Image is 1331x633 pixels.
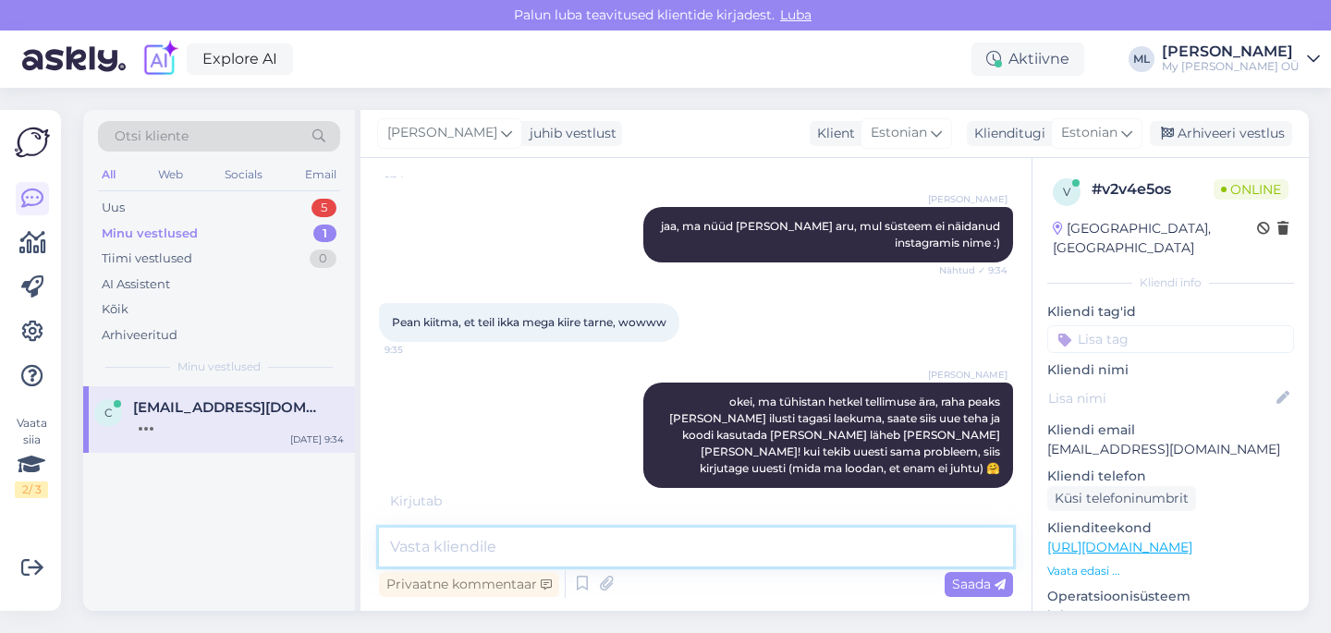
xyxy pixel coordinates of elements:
[115,127,189,146] span: Otsi kliente
[928,368,1007,382] span: [PERSON_NAME]
[952,576,1006,592] span: Saada
[102,275,170,294] div: AI Assistent
[387,123,497,143] span: [PERSON_NAME]
[102,300,128,319] div: Kõik
[140,40,179,79] img: explore-ai
[15,125,50,160] img: Askly Logo
[522,124,617,143] div: juhib vestlust
[938,489,1007,503] span: Nähtud ✓ 9:36
[177,359,261,375] span: Minu vestlused
[379,492,1013,511] div: Kirjutab
[1047,420,1294,440] p: Kliendi email
[1048,388,1273,408] input: Lisa nimi
[1047,539,1192,555] a: [URL][DOMAIN_NAME]
[1047,563,1294,579] p: Vaata edasi ...
[871,123,927,143] span: Estonian
[1061,123,1117,143] span: Estonian
[102,199,125,217] div: Uus
[385,343,454,357] span: 9:35
[98,163,119,187] div: All
[971,43,1084,76] div: Aktiivne
[442,493,445,509] span: .
[1063,185,1070,199] span: v
[1047,606,1294,626] p: iPhone OS 18.6.2
[1047,325,1294,353] input: Lisa tag
[1162,44,1320,74] a: [PERSON_NAME]My [PERSON_NAME] OÜ
[1150,121,1292,146] div: Arhiveeri vestlus
[133,399,325,416] span: catryna.kandla@gmail.com
[1047,274,1294,291] div: Kliendi info
[1162,44,1300,59] div: [PERSON_NAME]
[661,219,1003,250] span: jaa, ma nüüd [PERSON_NAME] aru, mul süsteem ei näidanud instagramis nime :)
[301,163,340,187] div: Email
[187,43,293,75] a: Explore AI
[104,406,113,420] span: c
[102,225,198,243] div: Minu vestlused
[310,250,336,268] div: 0
[1047,587,1294,606] p: Operatsioonisüsteem
[1047,302,1294,322] p: Kliendi tag'id
[290,432,344,446] div: [DATE] 9:34
[102,326,177,345] div: Arhiveeritud
[1047,360,1294,380] p: Kliendi nimi
[392,315,666,329] span: Pean kiitma, et teil ikka mega kiire tarne, wowww
[928,192,1007,206] span: [PERSON_NAME]
[1047,467,1294,486] p: Kliendi telefon
[1053,219,1257,258] div: [GEOGRAPHIC_DATA], [GEOGRAPHIC_DATA]
[154,163,187,187] div: Web
[313,225,336,243] div: 1
[379,572,559,597] div: Privaatne kommentaar
[1092,178,1214,201] div: # v2v4e5os
[15,415,48,498] div: Vaata siia
[669,395,1003,475] span: okei, ma tühistan hetkel tellimuse ära, raha peaks [PERSON_NAME] ilusti tagasi laekuma, saate sii...
[221,163,266,187] div: Socials
[1129,46,1154,72] div: ML
[311,199,336,217] div: 5
[1047,440,1294,459] p: [EMAIL_ADDRESS][DOMAIN_NAME]
[1047,518,1294,538] p: Klienditeekond
[1162,59,1300,74] div: My [PERSON_NAME] OÜ
[15,481,48,498] div: 2 / 3
[938,263,1007,277] span: Nähtud ✓ 9:34
[1047,486,1196,511] div: Küsi telefoninumbrit
[102,250,192,268] div: Tiimi vestlused
[967,124,1045,143] div: Klienditugi
[775,6,817,23] span: Luba
[810,124,855,143] div: Klient
[1214,179,1288,200] span: Online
